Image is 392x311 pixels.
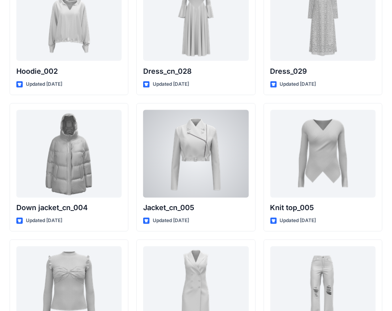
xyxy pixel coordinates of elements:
p: Dress_cn_028 [143,66,248,77]
a: Knit top_005 [270,110,376,198]
p: Hoodie_002 [16,66,122,77]
p: Jacket_cn_005 [143,203,248,214]
p: Dress_029 [270,66,376,77]
p: Knit top_005 [270,203,376,214]
p: Updated [DATE] [280,80,316,89]
a: Down jacket_cn_004 [16,110,122,198]
p: Updated [DATE] [26,80,62,89]
p: Updated [DATE] [153,80,189,89]
p: Updated [DATE] [280,217,316,225]
a: Jacket_cn_005 [143,110,248,198]
p: Down jacket_cn_004 [16,203,122,214]
p: Updated [DATE] [153,217,189,225]
p: Updated [DATE] [26,217,62,225]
